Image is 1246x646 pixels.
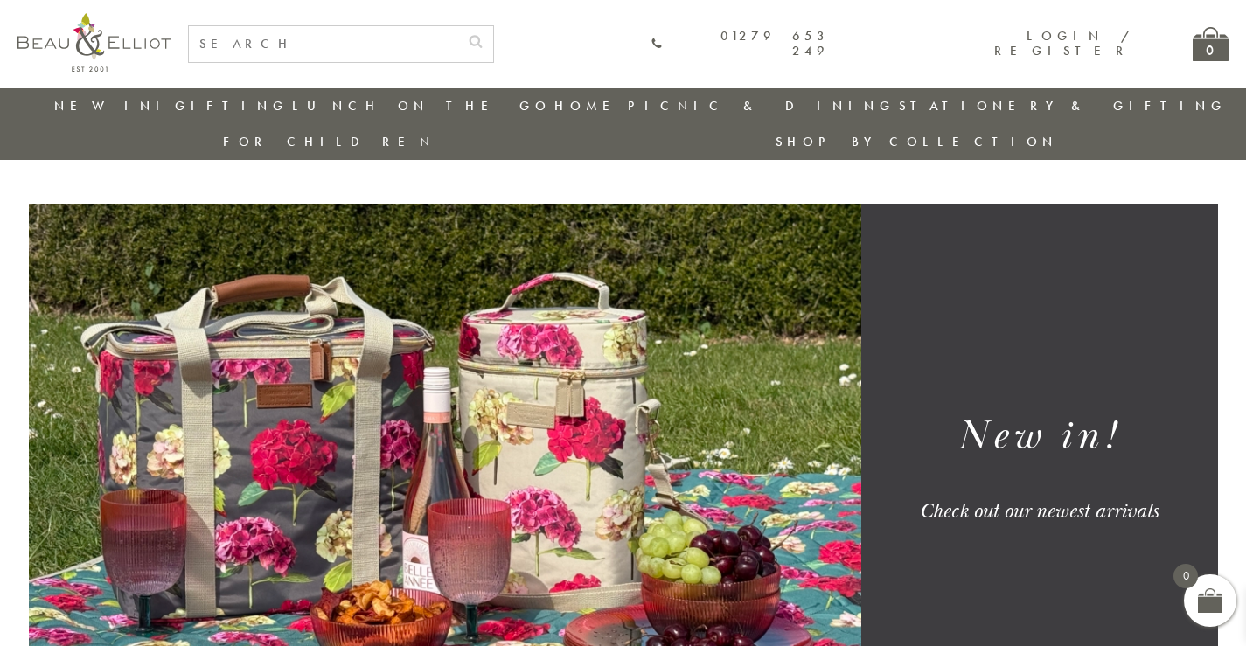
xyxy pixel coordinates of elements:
[776,133,1058,150] a: Shop by collection
[223,133,435,150] a: For Children
[628,97,895,115] a: Picnic & Dining
[882,498,1196,524] div: Check out our newest arrivals
[882,410,1196,463] h1: New in!
[54,97,171,115] a: New in!
[994,27,1131,59] a: Login / Register
[17,13,171,72] img: logo
[651,29,830,59] a: 01279 653 249
[292,97,551,115] a: Lunch On The Go
[554,97,624,115] a: Home
[899,97,1227,115] a: Stationery & Gifting
[175,97,289,115] a: Gifting
[189,26,458,62] input: SEARCH
[1193,27,1229,61] a: 0
[1173,564,1198,588] span: 0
